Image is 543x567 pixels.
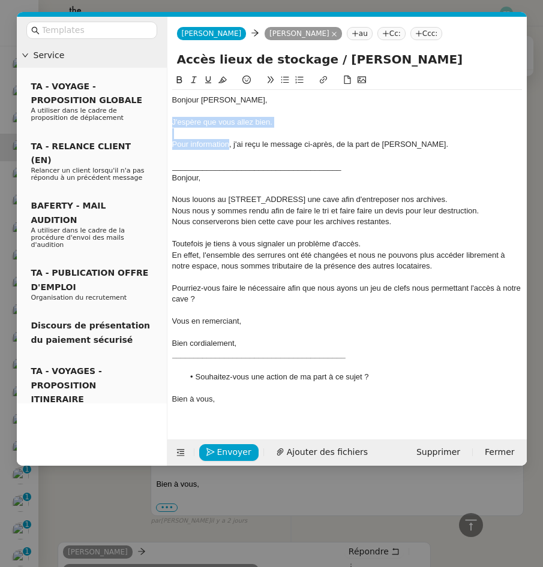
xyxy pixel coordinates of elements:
span: TA - PUBLICATION OFFRE D'EMPLOI [31,268,149,291]
div: Pour information, j'ai reçu le message ci-après, de la part de [PERSON_NAME]. [172,139,522,150]
input: Subject [177,50,517,68]
div: Bien à vous, [172,394,522,405]
div: Pourriez-vous faire le nécessaire afin que nous ayons un jeu de clefs nous permettant l'accès à n... [172,283,522,305]
span: Relancer un client lorsqu'il n'a pas répondu à un précédent message [31,167,145,182]
div: Vous en remerciant, [172,316,522,327]
div: Toutefois je tiens à vous signaler un problème d'accès. [172,239,522,249]
div: J'espère que vous allez bien. [172,117,522,128]
span: Envoyer [217,445,251,459]
button: Fermer [478,444,521,461]
div: Bonjour, [172,173,522,183]
div: Service [17,44,167,67]
nz-tag: [PERSON_NAME] [265,27,342,40]
span: Discours de présentation du paiement sécurisé [31,321,151,344]
span: A utiliser dans le cadre de proposition de déplacement [31,107,124,122]
nz-tag: au [347,27,373,40]
li: Souhaitez-vous une action de ma part à ce sujet ? [184,372,522,382]
div: En effet, l'ensemble des serrures ont été changées et nous ne pouvons plus accéder librement à no... [172,250,522,272]
div: Nous conserverons bien cette cave pour les archives restantes. [172,216,522,227]
span: Supprimer [416,445,460,459]
span: TA - VOYAGES - PROPOSITION ITINERAIRE [31,366,102,404]
span: A utiliser dans le cadre de la procédure d'envoi des mails d'audition [31,227,125,249]
span: Organisation du recrutement [31,294,127,301]
span: Service [34,49,162,62]
div: Nous nous y sommes rendu afin de faire le tri et faire faire un devis pour leur destruction. [172,206,522,216]
button: Envoyer [199,444,259,461]
nz-tag: Ccc: [410,27,443,40]
span: [PERSON_NAME] [182,29,242,38]
span: TA - RELANCE CLIENT (EN) [31,141,131,165]
div: Bien cordialement, [172,338,522,349]
span: Fermer [485,445,514,459]
div: _______________________________________ [172,161,522,172]
span: Ajouter des fichiers [287,445,368,459]
strong: ________________________________________ [172,350,346,359]
div: Nous louons au [STREET_ADDRESS] une cave afin d'entreposer nos archives. [172,194,522,205]
nz-tag: Cc: [377,27,406,40]
span: TA - VOYAGE - PROPOSITION GLOBALE [31,82,142,105]
span: BAFERTY - MAIL AUDITION [31,201,106,224]
button: Supprimer [409,444,467,461]
input: Templates [42,23,150,37]
button: Ajouter des fichiers [269,444,375,461]
div: Bonjour [PERSON_NAME], [172,95,522,105]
